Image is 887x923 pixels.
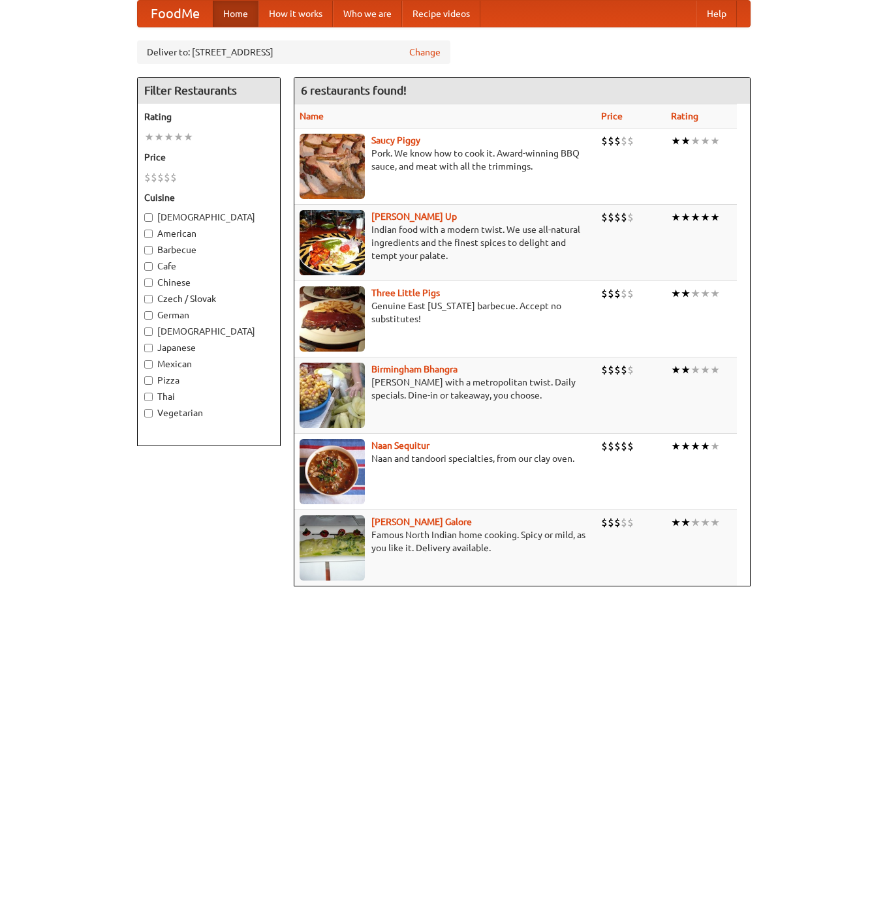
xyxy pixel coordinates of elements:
a: Help [696,1,737,27]
li: $ [627,210,634,224]
li: $ [601,515,608,530]
li: ★ [164,130,174,144]
li: ★ [671,515,681,530]
li: ★ [700,515,710,530]
p: Indian food with a modern twist. We use all-natural ingredients and the finest spices to delight ... [300,223,591,262]
li: $ [608,210,614,224]
li: ★ [710,134,720,148]
li: $ [614,134,621,148]
label: [DEMOGRAPHIC_DATA] [144,325,273,338]
li: $ [164,170,170,185]
li: $ [614,515,621,530]
li: ★ [700,210,710,224]
li: $ [608,515,614,530]
img: littlepigs.jpg [300,286,365,352]
b: Birmingham Bhangra [371,364,458,374]
li: ★ [671,210,681,224]
li: $ [601,134,608,148]
li: ★ [700,439,710,453]
label: German [144,309,273,322]
input: Thai [144,393,153,401]
a: Saucy Piggy [371,135,420,145]
li: $ [621,134,627,148]
input: Pizza [144,376,153,385]
li: $ [621,286,627,301]
li: ★ [681,439,691,453]
li: ★ [700,134,710,148]
li: $ [608,439,614,453]
li: $ [601,286,608,301]
input: Japanese [144,344,153,352]
input: Vegetarian [144,409,153,417]
input: Czech / Slovak [144,295,153,303]
li: $ [151,170,157,185]
img: saucy.jpg [300,134,365,199]
img: currygalore.jpg [300,515,365,581]
li: ★ [710,210,720,224]
input: Mexican [144,360,153,369]
label: American [144,227,273,240]
li: $ [621,439,627,453]
li: ★ [174,130,183,144]
li: ★ [710,439,720,453]
a: Name [300,111,324,121]
li: ★ [671,134,681,148]
li: ★ [681,286,691,301]
input: [DEMOGRAPHIC_DATA] [144,213,153,222]
p: Famous North Indian home cooking. Spicy or mild, as you like it. Delivery available. [300,528,591,554]
a: [PERSON_NAME] Galore [371,517,472,527]
li: $ [627,515,634,530]
li: ★ [671,363,681,377]
img: curryup.jpg [300,210,365,275]
a: Three Little Pigs [371,288,440,298]
li: $ [608,134,614,148]
li: ★ [691,439,700,453]
li: $ [614,286,621,301]
li: ★ [700,363,710,377]
label: Thai [144,390,273,403]
li: $ [627,286,634,301]
a: Home [213,1,258,27]
li: ★ [691,363,700,377]
input: [DEMOGRAPHIC_DATA] [144,327,153,336]
li: ★ [183,130,193,144]
p: [PERSON_NAME] with a metropolitan twist. Daily specials. Dine-in or takeaway, you choose. [300,376,591,402]
li: ★ [144,130,154,144]
input: Barbecue [144,246,153,254]
li: $ [157,170,164,185]
li: $ [608,286,614,301]
label: Czech / Slovak [144,292,273,305]
li: $ [614,363,621,377]
li: $ [621,363,627,377]
li: ★ [691,515,700,530]
li: $ [627,134,634,148]
li: ★ [691,286,700,301]
li: ★ [700,286,710,301]
b: Naan Sequitur [371,440,429,451]
img: bhangra.jpg [300,363,365,428]
p: Naan and tandoori specialties, from our clay oven. [300,452,591,465]
img: naansequitur.jpg [300,439,365,504]
input: American [144,230,153,238]
li: ★ [681,363,691,377]
div: Deliver to: [STREET_ADDRESS] [137,40,450,64]
li: ★ [710,286,720,301]
li: ★ [671,439,681,453]
li: ★ [710,515,720,530]
label: [DEMOGRAPHIC_DATA] [144,211,273,224]
li: $ [601,210,608,224]
ng-pluralize: 6 restaurants found! [301,84,407,97]
a: Who we are [333,1,402,27]
input: German [144,311,153,320]
li: $ [601,439,608,453]
h5: Price [144,151,273,164]
li: ★ [681,210,691,224]
li: ★ [681,515,691,530]
p: Genuine East [US_STATE] barbecue. Accept no substitutes! [300,299,591,325]
li: $ [144,170,151,185]
li: $ [614,439,621,453]
li: ★ [681,134,691,148]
